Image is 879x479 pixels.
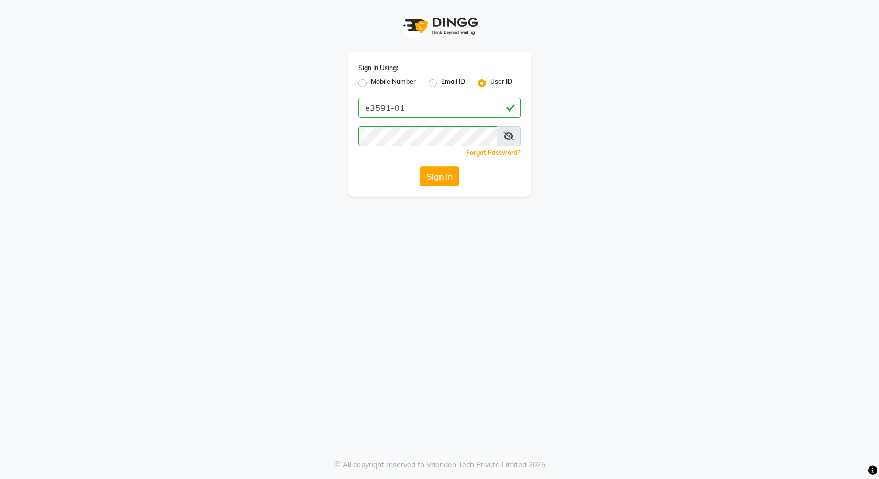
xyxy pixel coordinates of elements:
input: Username [358,126,497,146]
label: Sign In Using: [358,63,398,73]
label: Email ID [441,77,465,90]
button: Sign In [420,166,459,186]
label: Mobile Number [371,77,416,90]
label: User ID [490,77,512,90]
input: Username [358,98,521,118]
a: Forgot Password? [466,149,521,157]
img: logo1.svg [398,10,481,41]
